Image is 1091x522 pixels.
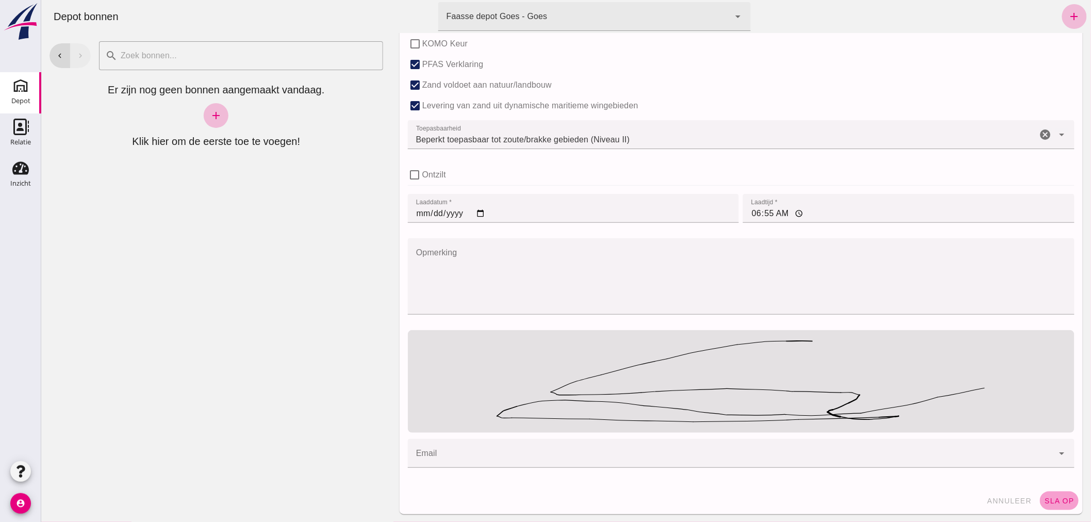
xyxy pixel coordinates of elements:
div: Depot [11,97,30,104]
div: Er zijn nog geen bonnen aangemaakt vandaag. Klik hier om de eerste toe te voegen! [8,83,342,149]
span: sla op [1003,497,1033,505]
label: Levering van zand uit dynamische maritieme wingebieden [381,95,597,116]
img: logo-small.a267ee39.svg [2,3,39,41]
div: Depot bonnen [4,9,86,24]
i: search [64,50,76,62]
i: account_circle [10,493,31,514]
i: arrow_drop_down [691,10,703,23]
button: annuleer [941,492,995,510]
i: Wis Toepasbaarheid [998,128,1011,141]
label: Ontzilt [381,165,405,185]
i: chevron_left [14,51,23,60]
label: Zand voldoet aan natuur/landbouw [381,75,510,95]
i: arrow_drop_down [1015,128,1027,141]
span: annuleer [946,497,991,505]
label: KOMO Keur [381,34,426,54]
i: add [169,109,181,122]
i: Open [1015,447,1027,460]
span: Beperkt toepasbaar tot zoute/brakke gebieden (Niveau II) [375,134,589,146]
div: Inzicht [10,180,31,187]
input: Zoek bonnen... [76,41,336,70]
i: add [1027,10,1039,23]
div: Relatie [10,139,31,145]
div: Faasse depot Goes - Goes [405,10,506,23]
label: PFAS Verklaring [381,54,442,75]
button: sla op [999,492,1037,510]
